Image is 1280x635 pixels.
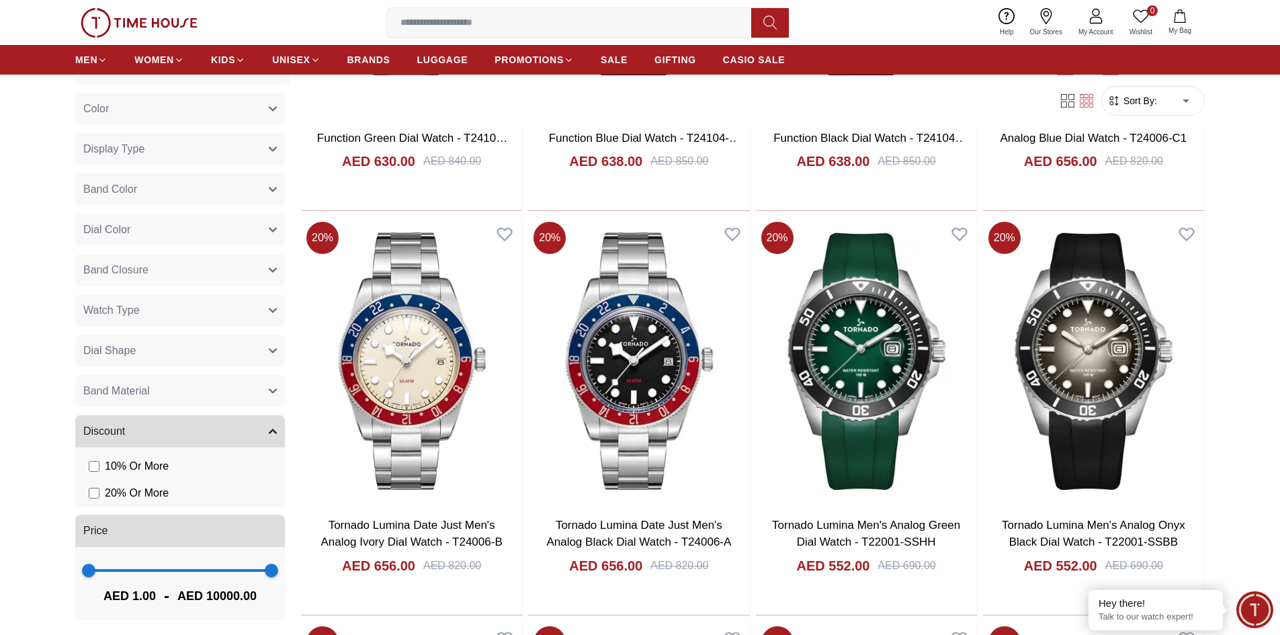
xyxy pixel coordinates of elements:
h4: AED 638.00 [797,152,870,171]
span: 20 % [534,222,566,254]
span: Dial Color [83,222,130,238]
span: Dial Shape [83,343,136,359]
span: 0 [1147,5,1158,16]
span: Display Type [83,141,144,157]
input: 20% Or More [89,488,99,499]
span: PROMOTIONS [495,53,564,67]
button: Watch Type [75,294,285,327]
img: Tornado Lumina Date Just Men's Analog Ivory Dial Watch - T24006-B [301,216,522,505]
div: AED 820.00 [1105,153,1163,169]
span: 20 % Or More [105,485,169,501]
button: Color [75,93,285,125]
span: Help [994,27,1019,37]
span: 10 % Or More [105,458,169,474]
a: PROMOTIONS [495,48,574,72]
a: LUGGAGE [417,48,468,72]
a: Tornado Lumina Date Just Men's Analog Blue Dial Watch - T24006-C1 [1000,114,1187,144]
input: 10% Or More [89,461,99,472]
button: Discount [75,415,285,448]
a: Tornado Lumina Men's Analog Onyx Black Dial Watch - T22001-SSBB [1002,519,1185,549]
span: Wishlist [1124,27,1158,37]
a: Tornado Stellar X Men's Multi Function Black Dial Watch - T24104-BBBB [773,114,966,161]
a: WOMEN [134,48,184,72]
img: Tornado Lumina Men's Analog Onyx Black Dial Watch - T22001-SSBB [983,216,1204,505]
a: 0Wishlist [1121,5,1160,40]
img: Tornado Lumina Men's Analog Green Dial Watch - T22001-SSHH [756,216,977,505]
button: Price [75,515,285,547]
a: GIFTING [654,48,696,72]
span: Band Material [83,383,150,399]
h4: AED 552.00 [797,556,870,575]
span: Band Closure [83,262,148,278]
div: AED 820.00 [423,558,481,574]
div: AED 840.00 [423,153,481,169]
h4: AED 656.00 [569,556,642,575]
h4: AED 656.00 [342,556,415,575]
a: BRANDS [347,48,390,72]
a: UNISEX [272,48,320,72]
span: SALE [601,53,628,67]
img: ... [81,8,198,38]
a: Help [992,5,1022,40]
a: SALE [601,48,628,72]
span: AED 10000.00 [177,587,257,605]
span: Color [83,101,109,117]
button: Sort By: [1107,94,1157,108]
div: AED 690.00 [878,558,935,574]
h4: AED 656.00 [1024,152,1097,171]
h4: AED 630.00 [342,152,415,171]
span: WOMEN [134,53,174,67]
div: Chat Widget [1236,591,1273,628]
span: Discount [83,423,125,439]
div: AED 850.00 [650,153,708,169]
a: Tornado Lumina Date Just Men's Analog Ivory Dial Watch - T24006-B [321,519,503,549]
button: Band Color [75,173,285,206]
span: My Bag [1163,26,1197,36]
span: MEN [75,53,97,67]
h4: AED 552.00 [1024,556,1097,575]
button: Dial Color [75,214,285,246]
a: Tornado Lumina Men's Analog Green Dial Watch - T22001-SSHH [772,519,960,549]
span: CASIO SALE [723,53,785,67]
button: Display Type [75,133,285,165]
div: Hey there! [1099,597,1213,610]
a: Our Stores [1022,5,1070,40]
span: Price [83,523,108,539]
span: 20 % [988,222,1021,254]
a: Tornado Lumina Date Just Men's Analog Black Dial Watch - T24006-A [546,519,731,549]
span: Sort By: [1121,94,1157,108]
span: GIFTING [654,53,696,67]
div: AED 820.00 [650,558,708,574]
a: Tornado Stellar X Men's Multi Function Green Dial Watch - T24104-KBSHK [317,114,507,161]
span: - [156,585,177,607]
a: Tornado Stellar X Men's Multi Function Blue Dial Watch - T24104-BBBN [549,114,740,161]
span: My Account [1073,27,1119,37]
a: CASIO SALE [723,48,785,72]
h4: AED 638.00 [569,152,642,171]
button: Band Material [75,375,285,407]
span: UNISEX [272,53,310,67]
span: Watch Type [83,302,140,319]
a: MEN [75,48,108,72]
img: Tornado Lumina Date Just Men's Analog Black Dial Watch - T24006-A [528,216,749,505]
a: KIDS [211,48,245,72]
button: Band Closure [75,254,285,286]
span: KIDS [211,53,235,67]
span: AED 1.00 [103,587,156,605]
span: Band Color [83,181,137,198]
button: Dial Shape [75,335,285,367]
span: 20 % [306,222,339,254]
span: Our Stores [1025,27,1068,37]
span: 20 % [761,222,794,254]
p: Talk to our watch expert! [1099,611,1213,623]
span: BRANDS [347,53,390,67]
button: My Bag [1160,7,1199,38]
div: AED 690.00 [1105,558,1163,574]
span: LUGGAGE [417,53,468,67]
div: AED 850.00 [878,153,935,169]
